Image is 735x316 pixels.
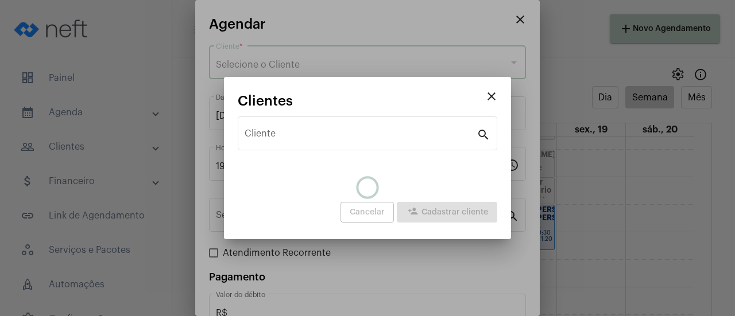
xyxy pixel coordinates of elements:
[406,206,420,220] mat-icon: person_add
[397,202,497,223] button: Cadastrar cliente
[485,89,498,103] mat-icon: close
[341,202,394,223] button: Cancelar
[477,127,490,141] mat-icon: search
[238,93,293,108] span: Clientes
[406,208,488,216] span: Cadastrar cliente
[245,131,477,141] input: Pesquisar cliente
[350,208,385,216] span: Cancelar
